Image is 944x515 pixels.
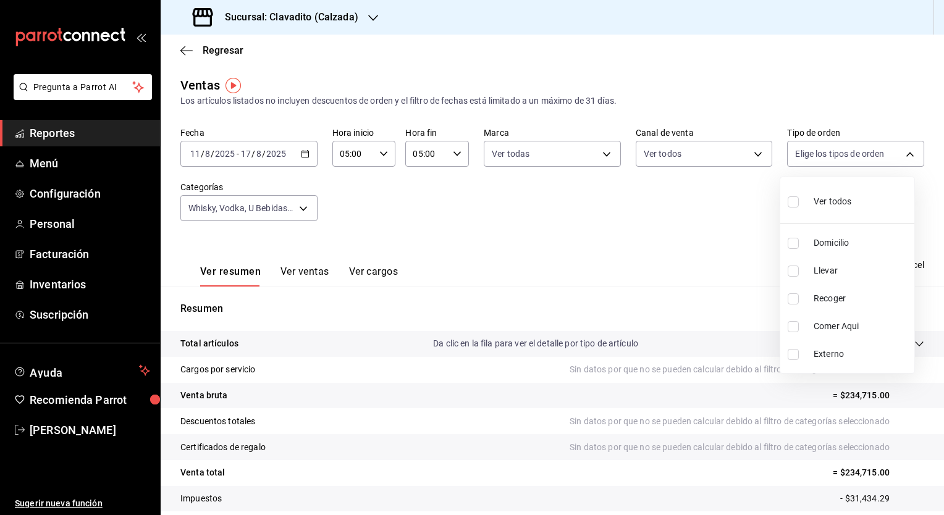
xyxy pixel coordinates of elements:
span: Externo [814,348,909,361]
span: Domicilio [814,237,909,249]
span: Recoger [814,292,909,305]
span: Llevar [814,264,909,277]
span: Comer Aqui [814,320,909,333]
img: Tooltip marker [225,78,241,93]
span: Ver todos [814,195,851,208]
